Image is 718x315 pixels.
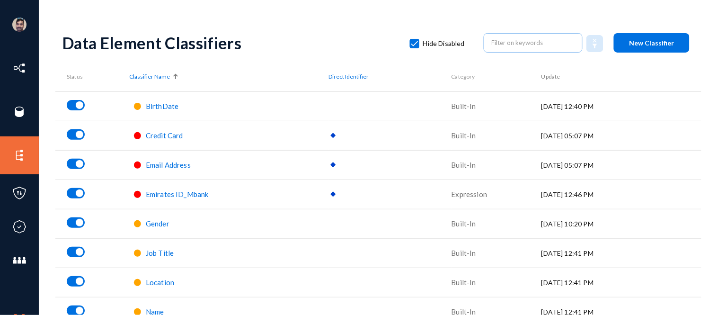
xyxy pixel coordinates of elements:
span: Classifier Name [129,72,170,81]
a: Emirates ID_Mbank [146,190,209,198]
img: icon-elements.svg [12,148,27,162]
td: [DATE] 12:41 PM [541,238,701,268]
a: Location [146,279,174,287]
th: Update [541,62,701,91]
span: Hide Disabled [423,36,465,51]
span: Built-In [452,102,476,110]
td: [DATE] 10:20 PM [541,209,701,238]
span: Job Title [146,249,174,257]
img: icon-inventory.svg [12,61,27,75]
span: Direct Identifier [329,72,369,81]
span: Built-In [452,278,476,287]
a: Gender [146,220,169,228]
a: BirthDate [146,102,178,110]
img: ACg8ocK1ZkZ6gbMmCU1AeqPIsBvrTWeY1xNXvgxNjkUXxjcqAiPEIvU=s96-c [12,18,27,32]
a: Email Address [146,161,191,169]
span: Built-In [452,219,476,228]
td: [DATE] 12:46 PM [541,180,701,209]
span: Built-In [452,131,476,140]
td: [DATE] 05:07 PM [541,121,701,150]
div: Direct Identifier [329,72,452,81]
td: [DATE] 12:40 PM [541,91,701,121]
td: [DATE] 05:07 PM [541,150,701,180]
td: [DATE] 12:41 PM [541,268,701,297]
span: Expression [452,190,488,198]
span: Status [67,73,83,80]
button: New Classifier [614,33,690,53]
div: Data Element Classifiers [62,33,400,53]
a: Job Title [146,249,174,257]
img: icon-policies.svg [12,186,27,200]
div: Classifier Name [129,72,329,81]
span: Email Address [146,161,191,169]
input: Filter on keywords [492,36,575,50]
span: Built-In [452,249,476,257]
img: icon-compliance.svg [12,220,27,234]
span: Built-In [452,161,476,169]
img: icon-sources.svg [12,105,27,119]
span: New Classifier [629,39,674,47]
img: icon-members.svg [12,253,27,268]
span: Category [452,73,475,80]
a: Credit Card [146,132,183,140]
